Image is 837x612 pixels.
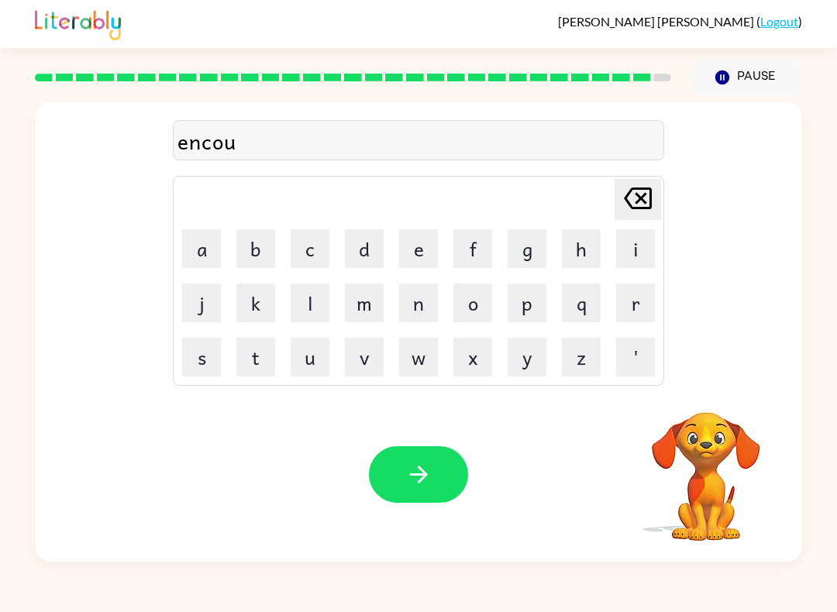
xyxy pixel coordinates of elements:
button: a [182,229,221,268]
button: Pause [690,60,802,95]
button: v [345,338,384,376]
div: ( ) [558,14,802,29]
button: n [399,284,438,322]
button: l [291,284,329,322]
button: p [508,284,546,322]
button: u [291,338,329,376]
a: Logout [760,14,798,29]
button: w [399,338,438,376]
button: m [345,284,384,322]
button: k [236,284,275,322]
button: b [236,229,275,268]
div: encou [177,125,660,157]
button: ' [616,338,655,376]
button: j [182,284,221,322]
button: h [562,229,601,268]
button: z [562,338,601,376]
button: g [508,229,546,268]
button: s [182,338,221,376]
button: o [453,284,492,322]
button: d [345,229,384,268]
button: x [453,338,492,376]
button: q [562,284,601,322]
button: e [399,229,438,268]
button: y [508,338,546,376]
button: i [616,229,655,268]
span: [PERSON_NAME] [PERSON_NAME] [558,14,756,29]
img: Literably [35,6,121,40]
button: r [616,284,655,322]
video: Your browser must support playing .mp4 files to use Literably. Please try using another browser. [629,388,784,543]
button: t [236,338,275,376]
button: f [453,229,492,268]
button: c [291,229,329,268]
